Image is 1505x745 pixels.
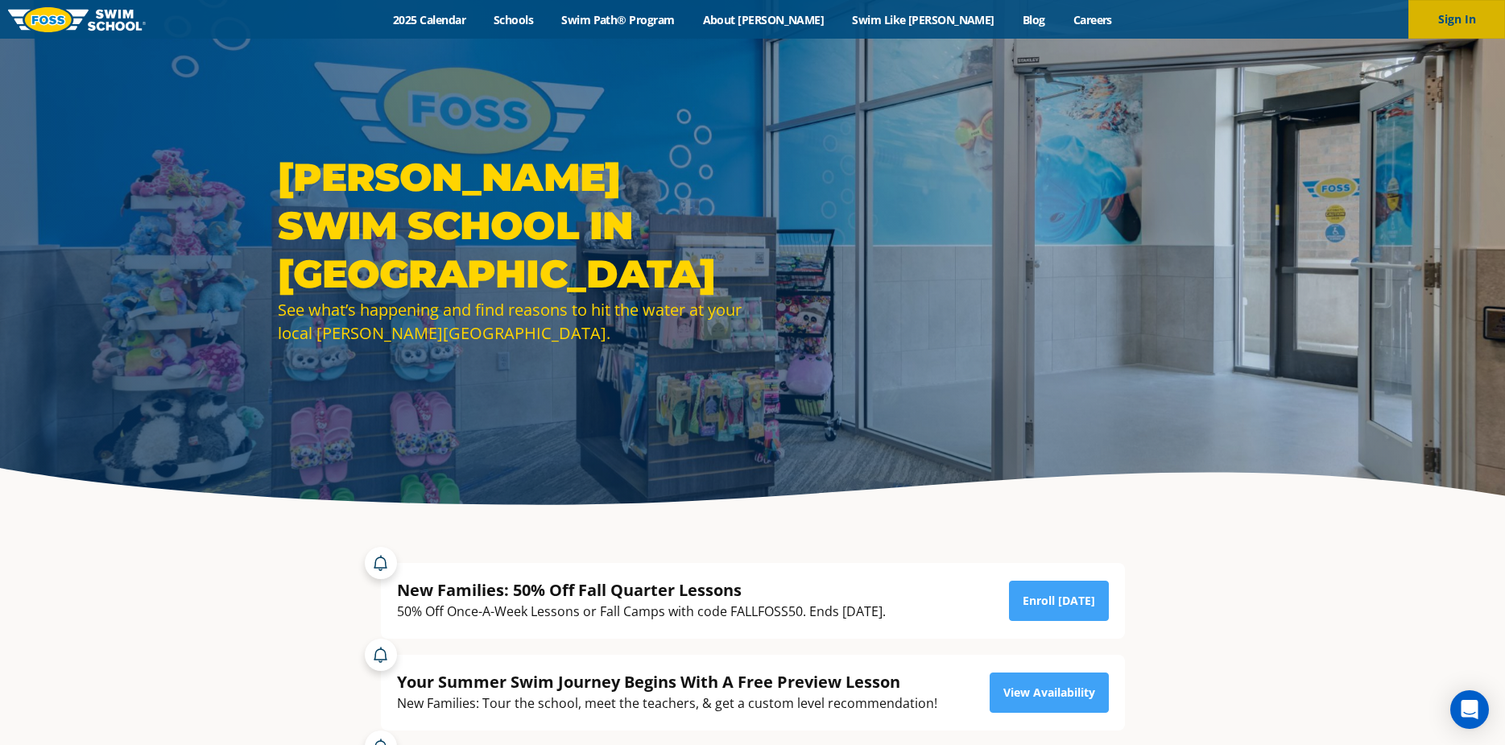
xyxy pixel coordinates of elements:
a: Careers [1059,12,1126,27]
div: 50% Off Once-A-Week Lessons or Fall Camps with code FALLFOSS50. Ends [DATE]. [397,601,886,623]
a: Enroll [DATE] [1009,581,1109,621]
a: View Availability [990,673,1109,713]
h1: [PERSON_NAME] Swim School in [GEOGRAPHIC_DATA] [278,153,745,298]
div: New Families: Tour the school, meet the teachers, & get a custom level recommendation! [397,693,937,714]
a: Blog [1008,12,1059,27]
div: Your Summer Swim Journey Begins With A Free Preview Lesson [397,671,937,693]
div: Open Intercom Messenger [1450,690,1489,729]
img: FOSS Swim School Logo [8,7,146,32]
div: See what’s happening and find reasons to hit the water at your local [PERSON_NAME][GEOGRAPHIC_DATA]. [278,298,745,345]
a: Swim Like [PERSON_NAME] [838,12,1009,27]
a: Schools [480,12,548,27]
div: New Families: 50% Off Fall Quarter Lessons [397,579,886,601]
a: About [PERSON_NAME] [688,12,838,27]
a: Swim Path® Program [548,12,688,27]
a: 2025 Calendar [379,12,480,27]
